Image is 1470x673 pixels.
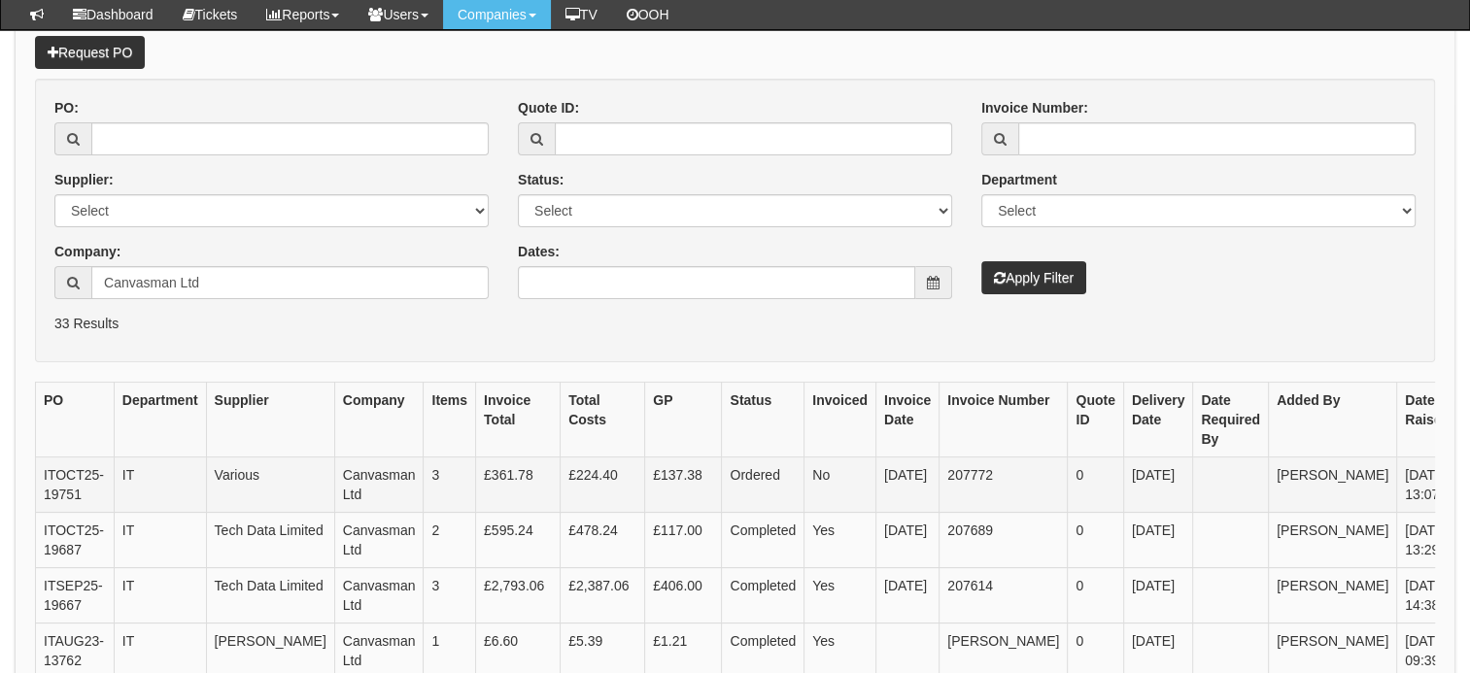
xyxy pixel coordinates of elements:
button: Apply Filter [981,261,1086,294]
td: Yes [804,568,876,623]
th: Status [722,383,804,457]
th: Department [114,383,206,457]
p: 33 Results [54,314,1416,333]
label: Dates: [518,242,560,261]
th: PO [36,383,115,457]
td: ITOCT25-19751 [36,457,115,513]
td: Tech Data Limited [206,568,334,623]
td: £137.38 [645,457,722,513]
td: Yes [804,513,876,568]
td: 207614 [940,568,1068,623]
td: £224.40 [561,457,645,513]
td: £478.24 [561,513,645,568]
th: Date Raised [1397,383,1458,457]
td: 0 [1068,457,1123,513]
td: Various [206,457,334,513]
td: £117.00 [645,513,722,568]
td: Ordered [722,457,804,513]
td: £595.24 [476,513,561,568]
td: £361.78 [476,457,561,513]
label: Company: [54,242,120,261]
label: Status: [518,170,564,189]
td: 0 [1068,513,1123,568]
td: 2 [424,513,476,568]
td: 207772 [940,457,1068,513]
th: Total Costs [561,383,645,457]
td: [DATE] [875,568,939,623]
label: PO: [54,98,79,118]
td: Canvasman Ltd [334,457,424,513]
td: £406.00 [645,568,722,623]
td: [PERSON_NAME] [1268,457,1396,513]
th: GP [645,383,722,457]
td: [DATE] [1123,568,1192,623]
td: IT [114,457,206,513]
th: Invoiced [804,383,876,457]
td: Canvasman Ltd [334,513,424,568]
th: Supplier [206,383,334,457]
th: Company [334,383,424,457]
td: [DATE] 14:38 [1397,568,1458,623]
td: ITSEP25-19667 [36,568,115,623]
td: [DATE] [875,513,939,568]
label: Department [981,170,1057,189]
td: 207689 [940,513,1068,568]
th: Delivery Date [1123,383,1192,457]
td: [PERSON_NAME] [1268,568,1396,623]
label: Supplier: [54,170,114,189]
td: [PERSON_NAME] [1268,513,1396,568]
td: £2,387.06 [561,568,645,623]
td: 3 [424,568,476,623]
td: £2,793.06 [476,568,561,623]
td: [DATE] [875,457,939,513]
td: [DATE] [1123,513,1192,568]
th: Quote ID [1068,383,1123,457]
th: Invoice Number [940,383,1068,457]
a: Request PO [35,36,145,69]
td: Completed [722,568,804,623]
td: No [804,457,876,513]
th: Added By [1268,383,1396,457]
th: Items [424,383,476,457]
label: Invoice Number: [981,98,1088,118]
td: Canvasman Ltd [334,568,424,623]
td: 3 [424,457,476,513]
td: 0 [1068,568,1123,623]
td: IT [114,513,206,568]
td: ITOCT25-19687 [36,513,115,568]
th: Invoice Total [476,383,561,457]
td: [DATE] [1123,457,1192,513]
label: Quote ID: [518,98,579,118]
td: [DATE] 13:07 [1397,457,1458,513]
th: Invoice Date [875,383,939,457]
td: Tech Data Limited [206,513,334,568]
td: IT [114,568,206,623]
th: Date Required By [1193,383,1269,457]
td: Completed [722,513,804,568]
td: [DATE] 13:29 [1397,513,1458,568]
